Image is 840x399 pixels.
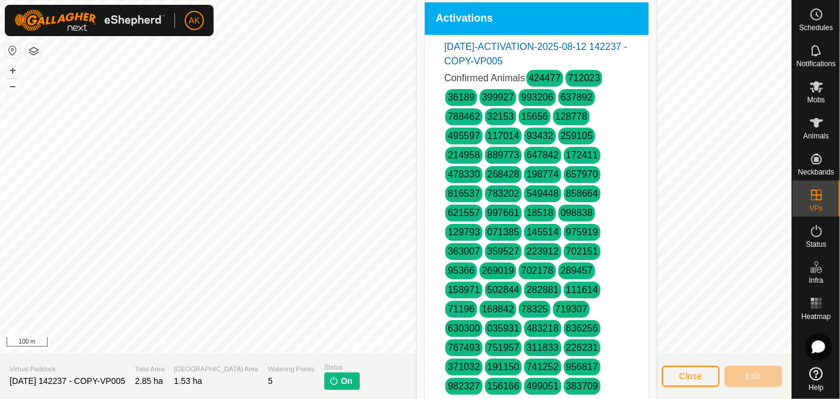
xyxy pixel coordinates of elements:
button: – [5,79,20,93]
a: 502844 [487,285,519,295]
a: 282881 [527,285,558,295]
a: 172411 [566,150,598,160]
a: 982327 [448,381,480,391]
a: 767493 [448,342,480,353]
button: Map Layers [26,44,41,58]
a: 657970 [566,169,598,179]
span: Status [806,241,826,248]
span: [GEOGRAPHIC_DATA] Area [174,364,258,374]
span: Neckbands [798,169,834,176]
button: + [5,63,20,78]
span: Edit [746,371,761,381]
a: 32153 [487,111,514,122]
a: 478330 [448,169,480,179]
span: Virtual Paddock [10,364,125,374]
a: 311833 [527,342,558,353]
span: 1.53 ha [174,376,202,386]
span: Heatmap [801,313,831,320]
a: 424477 [529,73,561,83]
a: 383709 [566,381,598,391]
span: Infra [809,277,823,284]
a: 198774 [527,169,558,179]
a: 788462 [448,111,480,122]
a: 783202 [487,188,519,199]
a: 168842 [482,304,514,314]
a: 36189 [448,92,475,102]
a: 191150 [487,362,519,372]
a: 117014 [487,131,519,141]
a: 993206 [521,92,553,102]
span: Close [679,371,702,381]
a: 268428 [487,169,519,179]
a: 359527 [487,246,519,256]
a: 637892 [561,92,593,102]
a: 15656 [521,111,548,122]
span: Total Area [135,364,164,374]
a: Privacy Policy [348,338,394,348]
span: Confirmed Animals [444,73,525,83]
a: 399927 [482,92,514,102]
button: Close [662,366,720,387]
a: 214958 [448,150,480,160]
span: Status [324,362,360,373]
a: 975919 [566,227,598,237]
a: 636256 [566,323,598,333]
a: 128778 [555,111,587,122]
a: 630300 [448,323,480,333]
a: 889773 [487,150,519,160]
span: On [341,375,353,388]
a: 035931 [487,323,519,333]
span: Mobs [808,96,825,104]
a: 129793 [448,227,480,237]
a: 956817 [566,362,598,372]
a: 158971 [448,285,480,295]
img: turn-on [329,376,339,386]
a: 621557 [448,208,480,218]
a: 499051 [527,381,558,391]
a: 702151 [566,246,598,256]
a: 712023 [568,73,600,83]
a: 549448 [527,188,558,199]
span: Activations [436,13,493,24]
a: 816537 [448,188,480,199]
a: 741252 [527,362,558,372]
a: 259105 [561,131,593,141]
a: 223912 [527,246,558,256]
a: 93432 [527,131,554,141]
a: 858664 [566,188,598,199]
a: 071385 [487,227,519,237]
a: 751957 [487,342,519,353]
a: 18518 [527,208,554,218]
a: 363007 [448,246,480,256]
a: 495597 [448,131,480,141]
a: 647842 [527,150,558,160]
a: 997661 [487,208,519,218]
a: Help [792,362,840,396]
span: 5 [268,376,273,386]
a: 145514 [527,227,558,237]
a: 483218 [527,323,558,333]
span: Animals [803,132,829,140]
a: 702178 [521,265,553,276]
a: [DATE]-ACTIVATION-2025-08-12 142237 - COPY-VP005 [444,42,627,66]
span: Notifications [797,60,836,67]
span: Help [809,384,824,391]
a: 289457 [561,265,593,276]
a: 098838 [561,208,593,218]
span: Watering Points [268,364,314,374]
a: 156166 [487,381,519,391]
a: 71196 [448,304,475,314]
span: 2.85 ha [135,376,163,386]
img: Gallagher Logo [14,10,165,31]
a: 269019 [482,265,514,276]
a: 111614 [566,285,598,295]
span: Schedules [799,24,833,31]
a: 371032 [448,362,480,372]
a: 95366 [448,265,475,276]
a: 78325 [521,304,548,314]
a: 226231 [566,342,598,353]
span: [DATE] 142237 - COPY-VP005 [10,376,125,386]
button: Reset Map [5,43,20,58]
a: 719307 [555,304,587,314]
span: VPs [809,205,823,212]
